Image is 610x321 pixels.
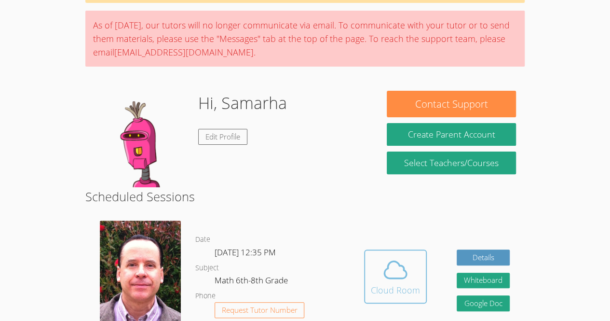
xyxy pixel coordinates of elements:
a: Edit Profile [198,129,247,145]
dt: Phone [195,290,216,302]
span: [DATE] 12:35 PM [215,247,276,258]
button: Whiteboard [457,273,510,289]
button: Contact Support [387,91,515,117]
dt: Subject [195,262,219,274]
button: Request Tutor Number [215,302,305,318]
button: Cloud Room [364,250,427,304]
div: Cloud Room [371,283,420,297]
dt: Date [195,234,210,246]
h2: Scheduled Sessions [85,187,525,206]
dd: Math 6th-8th Grade [215,274,290,290]
a: Details [457,250,510,265]
a: Select Teachers/Courses [387,152,515,174]
div: As of [DATE], our tutors will no longer communicate via email. To communicate with your tutor or ... [85,11,525,67]
img: default.png [94,91,190,187]
a: Google Doc [457,295,510,311]
h1: Hi, Samarha [198,91,287,115]
button: Create Parent Account [387,123,515,146]
span: Request Tutor Number [222,307,298,314]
